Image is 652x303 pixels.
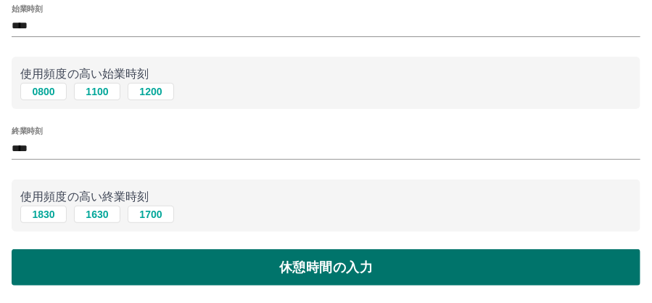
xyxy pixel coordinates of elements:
p: 使用頻度の高い始業時刻 [20,65,632,83]
button: 1700 [128,206,174,223]
button: 1100 [74,83,120,100]
button: 1200 [128,83,174,100]
button: 0800 [20,83,67,100]
button: 1830 [20,206,67,223]
button: 1630 [74,206,120,223]
label: 終業時刻 [12,126,42,137]
p: 使用頻度の高い終業時刻 [20,188,632,206]
label: 始業時刻 [12,3,42,14]
button: 休憩時間の入力 [12,249,640,286]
